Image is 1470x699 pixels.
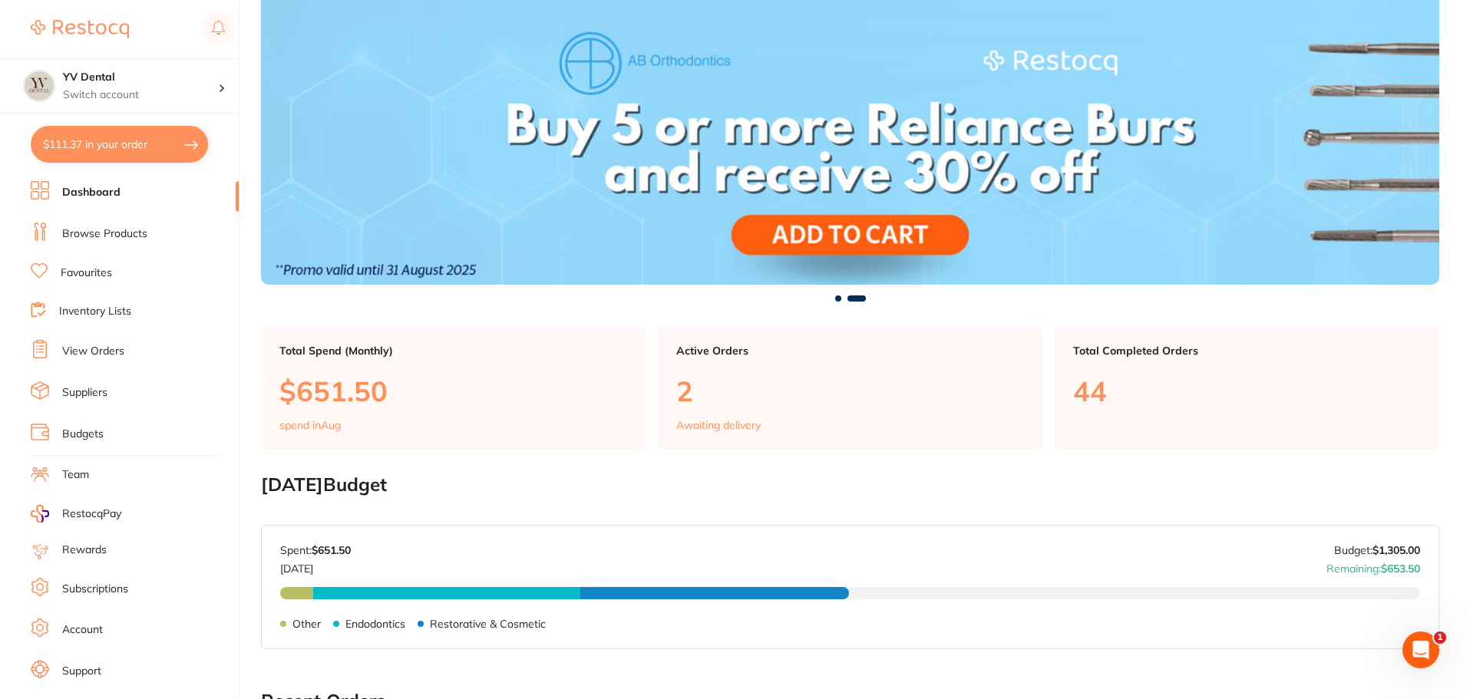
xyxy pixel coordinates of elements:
p: 2 [676,375,1024,407]
h2: [DATE] Budget [261,474,1439,496]
p: Other [292,618,321,630]
a: Team [62,467,89,483]
a: Dashboard [62,185,121,200]
span: 1 [1434,631,1446,644]
p: Awaiting delivery [676,419,761,431]
span: RestocqPay [62,506,121,522]
a: Rewards [62,542,107,558]
iframe: Intercom live chat [1402,631,1439,668]
img: RestocqPay [31,505,49,523]
a: RestocqPay [31,505,121,523]
a: Budgets [62,427,104,442]
a: View Orders [62,344,124,359]
p: Active Orders [676,345,1024,357]
p: [DATE] [280,556,351,575]
img: Restocq Logo [31,20,129,38]
a: Restocq Logo [31,12,129,47]
p: Spent: [280,544,351,556]
p: spend in Aug [279,419,341,431]
p: Endodontics [345,618,405,630]
a: Active Orders2Awaiting delivery [658,326,1042,450]
strong: $1,305.00 [1373,543,1420,557]
strong: $651.50 [312,543,351,557]
strong: $653.50 [1381,562,1420,575]
a: Total Spend (Monthly)$651.50spend inAug [261,326,646,450]
p: Total Completed Orders [1073,345,1421,357]
a: Inventory Lists [59,304,131,319]
p: Switch account [63,87,218,103]
a: Total Completed Orders44 [1055,326,1439,450]
a: Account [62,622,103,638]
p: Restorative & Cosmetic [430,618,546,630]
h4: YV Dental [63,70,218,85]
a: Subscriptions [62,582,128,597]
p: Total Spend (Monthly) [279,345,627,357]
p: Budget: [1334,544,1420,556]
p: 44 [1073,375,1421,407]
button: $111.37 in your order [31,126,208,163]
a: Suppliers [62,385,107,401]
p: $651.50 [279,375,627,407]
p: Remaining: [1326,556,1420,575]
a: Support [62,664,101,679]
img: YV Dental [24,71,55,101]
a: Browse Products [62,226,147,242]
a: Favourites [61,265,112,281]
